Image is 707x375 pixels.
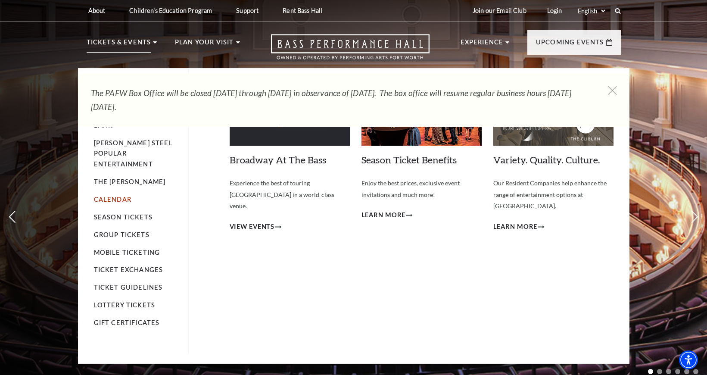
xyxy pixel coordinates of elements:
div: Accessibility Menu [679,350,698,369]
a: Gift Certificates [94,319,160,326]
p: Rent Bass Hall [283,7,322,14]
em: The PAFW Box Office will be closed [DATE] through [DATE] in observance of [DATE]. The box office ... [91,88,571,112]
p: Plan Your Visit [175,37,234,53]
span: Learn More [361,210,406,221]
a: Ticket Exchanges [94,266,163,273]
span: View Events [230,222,275,232]
p: Tickets & Events [87,37,151,53]
a: Broadway At The Bass [230,154,326,166]
a: Group Tickets [94,231,149,238]
p: About [88,7,106,14]
p: Enjoy the best prices, exclusive event invitations and much more! [361,178,482,200]
a: Learn More Variety. Quality. Culture. [493,222,545,232]
a: Broadway At The Bass presented by PNC Bank [94,100,179,129]
p: Experience [461,37,504,53]
a: [PERSON_NAME] Steel Popular Entertainment [94,139,173,168]
a: Open this option [240,34,461,68]
a: Variety. Quality. Culture. [493,154,600,166]
a: View Events [230,222,282,232]
a: Lottery Tickets [94,301,156,309]
a: Ticket Guidelines [94,284,163,291]
a: The [PERSON_NAME] [94,178,166,185]
p: Experience the best of touring [GEOGRAPHIC_DATA] in a world-class venue. [230,178,350,212]
a: Season Tickets [94,213,153,221]
select: Select: [576,7,607,15]
a: Learn More Season Ticket Benefits [361,210,413,221]
a: Mobile Ticketing [94,249,160,256]
a: Calendar [94,196,131,203]
p: Our Resident Companies help enhance the range of entertainment options at [GEOGRAPHIC_DATA]. [493,178,614,212]
p: Support [236,7,259,14]
a: Season Ticket Benefits [361,154,457,166]
span: Learn More [493,222,538,232]
p: Children's Education Program [129,7,212,14]
p: Upcoming Events [536,37,604,53]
